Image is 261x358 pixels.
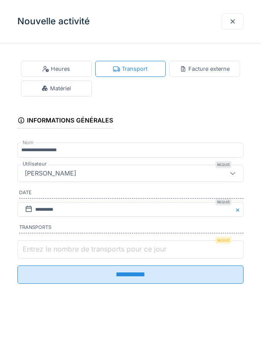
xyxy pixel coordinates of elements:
[234,202,244,217] button: Close
[19,224,244,233] label: Transports
[21,244,168,254] label: Entrez le nombre de transports pour ce jour
[42,65,70,73] div: Heures
[17,16,90,27] h3: Nouvelle activité
[113,65,147,73] div: Transport
[19,189,244,199] label: Date
[21,160,48,168] label: Utilisateur
[17,114,113,129] div: Informations générales
[215,237,231,244] div: Requis
[215,161,231,168] div: Requis
[180,65,230,73] div: Facture externe
[215,199,231,206] div: Requis
[21,139,35,146] label: Nom
[21,169,80,178] div: [PERSON_NAME]
[41,84,71,93] div: Matériel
